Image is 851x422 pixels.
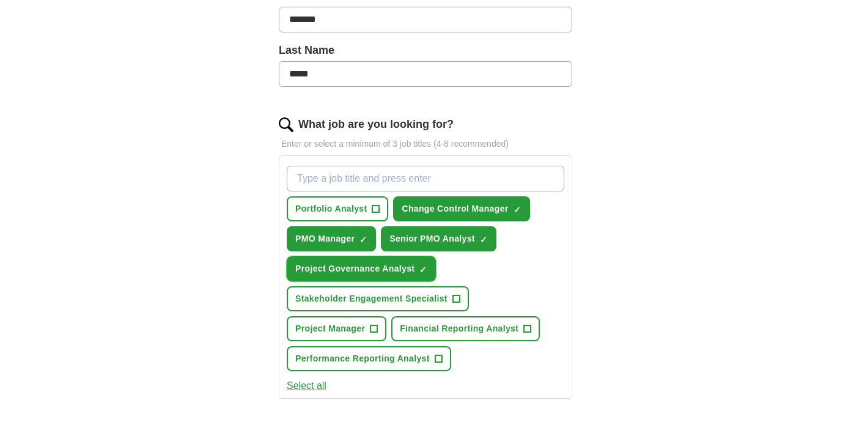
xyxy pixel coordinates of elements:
span: Stakeholder Engagement Specialist [295,292,448,305]
span: Senior PMO Analyst [389,232,475,245]
button: Project Governance Analyst✓ [287,256,436,281]
button: Select all [287,379,326,393]
span: Change Control Manager [402,202,508,215]
button: Financial Reporting Analyst [391,316,540,341]
span: Performance Reporting Analyst [295,352,430,365]
button: Project Manager [287,316,386,341]
img: search.png [279,117,293,132]
span: ✓ [419,265,427,275]
p: Enter or select a minimum of 3 job titles (4-8 recommended) [279,138,572,150]
button: Change Control Manager✓ [393,196,529,221]
button: Senior PMO Analyst✓ [381,226,496,251]
button: Performance Reporting Analyst [287,346,451,371]
span: Portfolio Analyst [295,202,367,215]
span: Financial Reporting Analyst [400,322,518,335]
input: Type a job title and press enter [287,166,564,191]
button: Stakeholder Engagement Specialist [287,286,469,311]
span: Project Governance Analyst [295,262,414,275]
button: Portfolio Analyst [287,196,388,221]
span: ✓ [514,205,521,215]
button: PMO Manager✓ [287,226,376,251]
span: ✓ [480,235,487,245]
label: What job are you looking for? [298,116,454,133]
span: Project Manager [295,322,365,335]
label: Last Name [279,42,572,59]
span: PMO Manager [295,232,355,245]
span: ✓ [359,235,367,245]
